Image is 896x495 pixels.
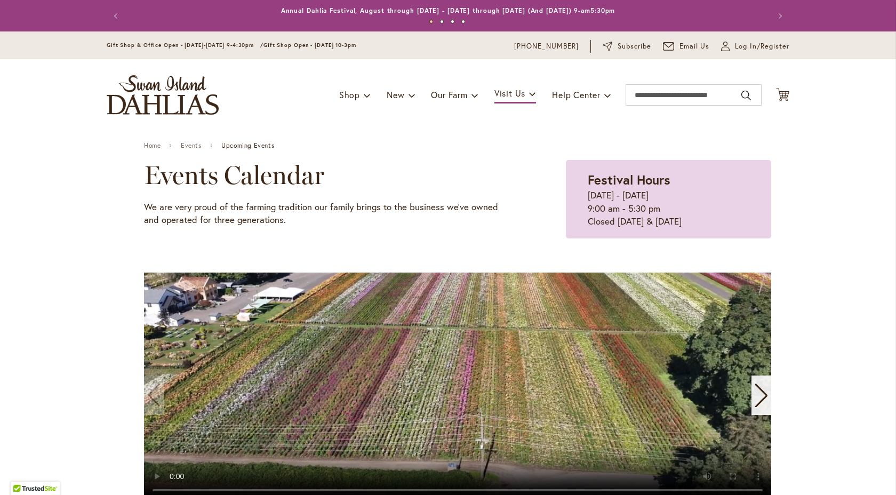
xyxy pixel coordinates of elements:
span: Help Center [552,89,601,100]
a: Annual Dahlia Festival, August through [DATE] - [DATE] through [DATE] (And [DATE]) 9-am5:30pm [281,6,615,14]
p: [DATE] - [DATE] 9:00 am - 5:30 pm Closed [DATE] & [DATE] [588,189,749,228]
span: Log In/Register [735,41,789,52]
span: Shop [339,89,360,100]
span: Our Farm [431,89,467,100]
a: Subscribe [603,41,651,52]
strong: Festival Hours [588,171,670,188]
a: store logo [107,75,219,115]
button: 4 of 4 [461,20,465,23]
span: Visit Us [494,87,525,99]
span: Subscribe [618,41,651,52]
h2: Events Calendar [144,160,513,190]
a: Email Us [663,41,710,52]
button: Next [768,5,789,27]
a: Home [144,142,161,149]
span: Gift Shop Open - [DATE] 10-3pm [263,42,356,49]
p: We are very proud of the farming tradition our family brings to the business we've owned and oper... [144,201,513,227]
a: Log In/Register [721,41,789,52]
span: New [387,89,404,100]
button: 1 of 4 [429,20,433,23]
button: Previous [107,5,128,27]
span: Gift Shop & Office Open - [DATE]-[DATE] 9-4:30pm / [107,42,263,49]
button: 3 of 4 [451,20,454,23]
button: 2 of 4 [440,20,444,23]
span: Email Us [679,41,710,52]
span: Upcoming Events [221,142,274,149]
a: [PHONE_NUMBER] [514,41,579,52]
a: Events [181,142,202,149]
